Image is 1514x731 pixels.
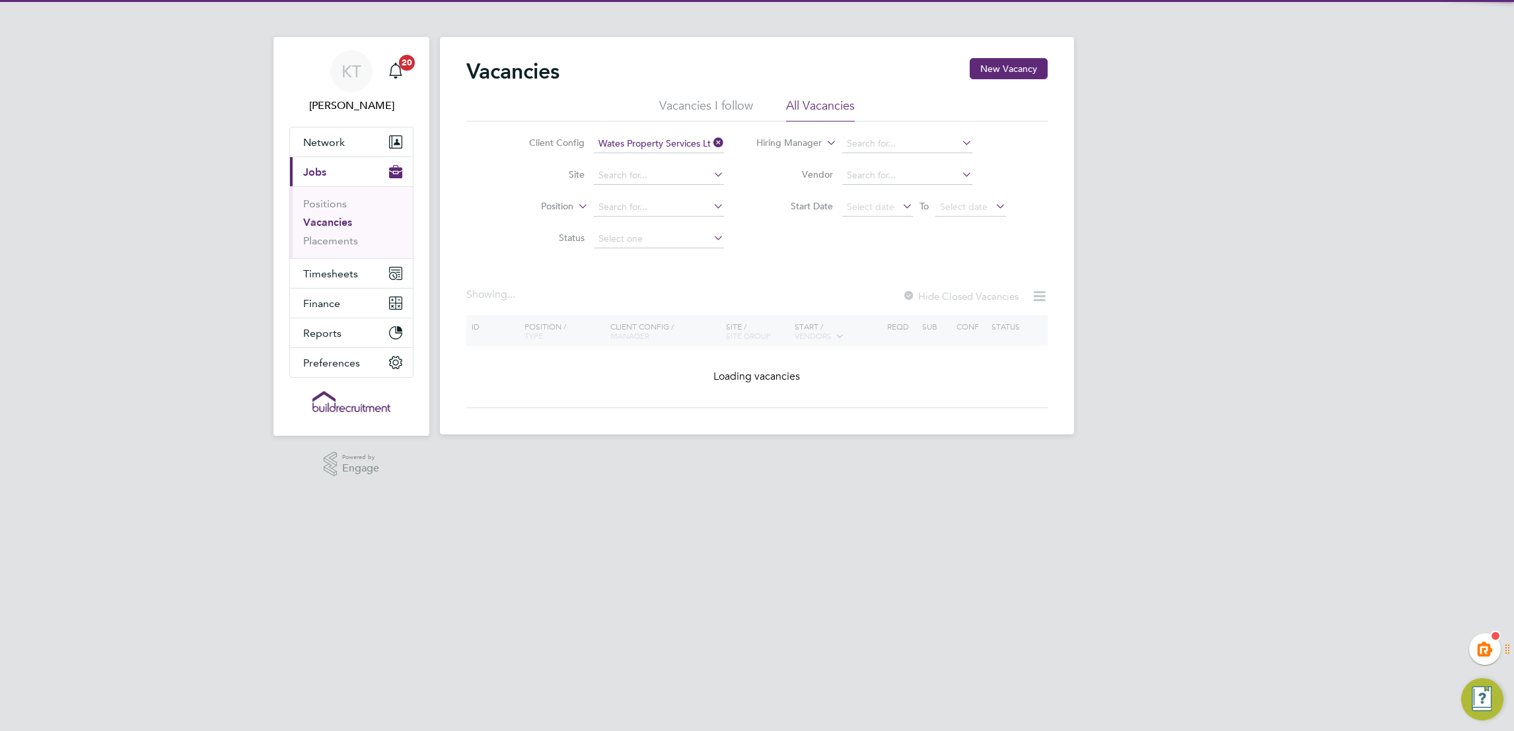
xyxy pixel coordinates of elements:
[290,186,413,258] div: Jobs
[303,166,326,178] span: Jobs
[303,267,358,280] span: Timesheets
[303,234,358,247] a: Placements
[303,327,342,339] span: Reports
[659,98,753,122] li: Vacancies I follow
[342,63,361,80] span: KT
[273,37,429,436] nav: Main navigation
[594,166,724,185] input: Search for...
[509,137,585,149] label: Client Config
[497,200,573,213] label: Position
[290,348,413,377] button: Preferences
[289,98,414,114] span: Kiera Troutt
[399,55,415,71] span: 20
[757,200,833,212] label: Start Date
[594,135,724,153] input: Search for...
[902,290,1019,302] label: Hide Closed Vacancies
[1461,678,1503,720] button: Engage Resource Center
[509,168,585,180] label: Site
[342,463,379,474] span: Engage
[289,50,414,114] a: KT[PERSON_NAME]
[289,391,414,412] a: Go to home page
[303,297,340,310] span: Finance
[594,198,724,217] input: Search for...
[382,50,409,92] a: 20
[509,232,585,244] label: Status
[290,127,413,157] button: Network
[342,452,379,463] span: Powered by
[290,318,413,347] button: Reports
[290,259,413,288] button: Timesheets
[847,201,894,213] span: Select date
[757,168,833,180] label: Vendor
[303,357,360,369] span: Preferences
[466,58,559,85] h2: Vacancies
[324,452,380,477] a: Powered byEngage
[940,201,988,213] span: Select date
[290,289,413,318] button: Finance
[303,136,345,149] span: Network
[786,98,855,122] li: All Vacancies
[594,230,724,248] input: Select one
[842,166,972,185] input: Search for...
[507,288,515,301] span: ...
[303,197,347,210] a: Positions
[290,157,413,186] button: Jobs
[916,197,933,215] span: To
[970,58,1048,79] button: New Vacancy
[746,137,822,150] label: Hiring Manager
[466,288,518,302] div: Showing
[312,391,390,412] img: buildrec-logo-retina.png
[303,216,352,228] a: Vacancies
[842,135,972,153] input: Search for...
